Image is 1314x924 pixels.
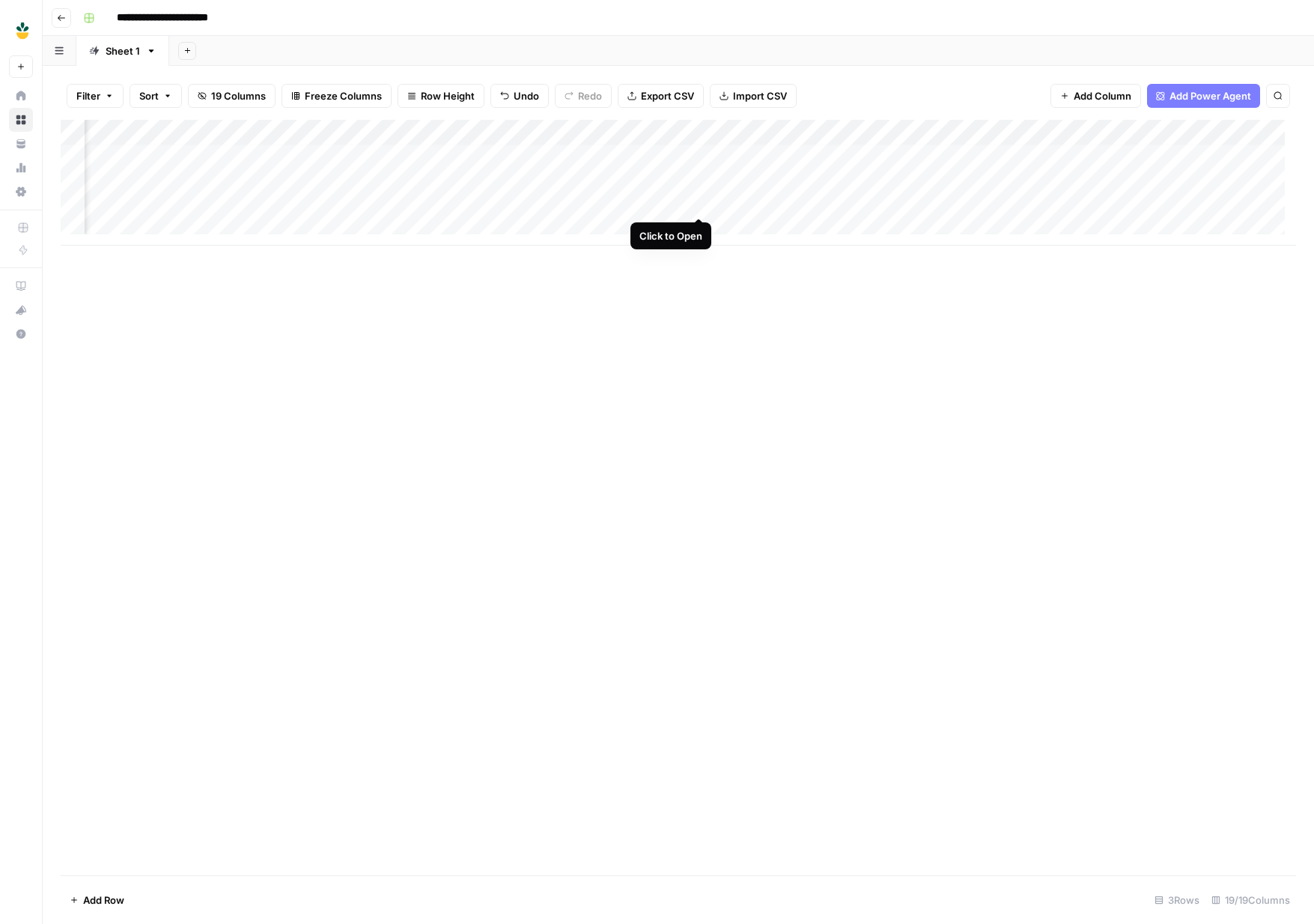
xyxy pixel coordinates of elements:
span: Row Height [421,88,475,103]
div: 3 Rows [1149,888,1205,912]
span: Undo [514,88,539,103]
a: Browse [9,108,33,132]
span: Add Power Agent [1169,88,1251,103]
div: Click to Open [639,228,702,243]
a: Sheet 1 [76,36,169,66]
img: Grow Therapy Logo [9,17,36,44]
div: 19/19 Columns [1205,888,1296,912]
span: Filter [76,88,100,103]
button: Add Column [1050,84,1141,108]
button: Freeze Columns [282,84,392,108]
span: Add Column [1074,88,1131,103]
span: Import CSV [733,88,787,103]
button: Add Row [61,888,133,912]
div: What's new? [10,299,32,321]
button: Filter [67,84,124,108]
a: Usage [9,156,33,180]
button: 19 Columns [188,84,276,108]
button: Row Height [398,84,484,108]
button: Export CSV [618,84,704,108]
button: Workspace: Grow Therapy [9,12,33,49]
span: Freeze Columns [305,88,382,103]
button: Undo [490,84,549,108]
button: Import CSV [710,84,797,108]
span: Add Row [83,893,124,908]
a: Your Data [9,132,33,156]
a: Settings [9,180,33,204]
span: 19 Columns [211,88,266,103]
button: What's new? [9,298,33,322]
button: Redo [555,84,612,108]
a: AirOps Academy [9,274,33,298]
span: Export CSV [641,88,694,103]
span: Redo [578,88,602,103]
a: Home [9,84,33,108]
button: Add Power Agent [1147,84,1260,108]
span: Sort [139,88,159,103]
button: Sort [130,84,182,108]
div: Sheet 1 [106,43,140,58]
button: Help + Support [9,322,33,346]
